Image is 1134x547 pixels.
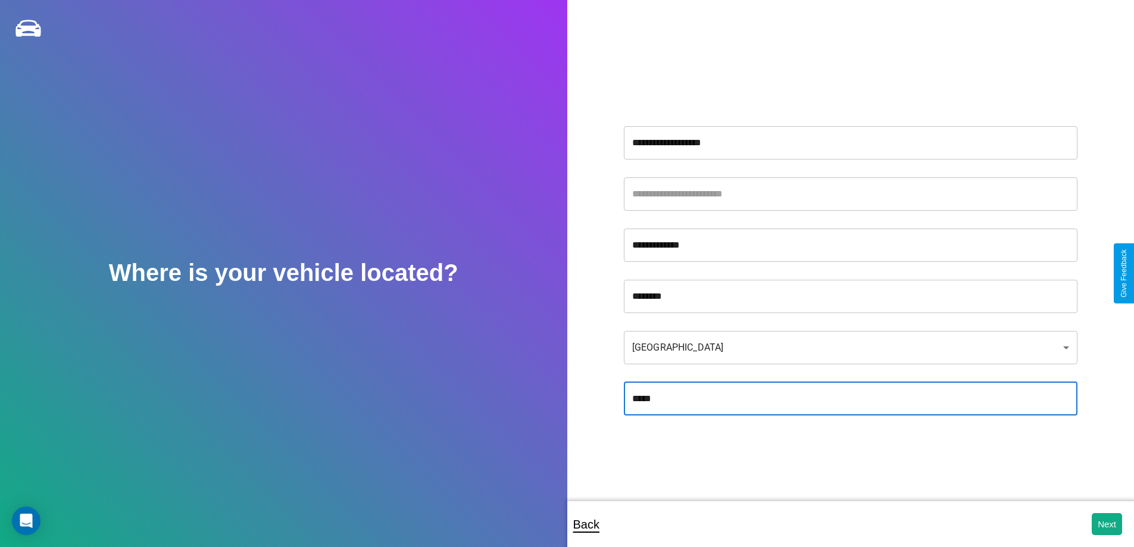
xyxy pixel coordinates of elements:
[109,260,458,286] h2: Where is your vehicle located?
[12,507,40,535] div: Open Intercom Messenger
[1092,513,1122,535] button: Next
[624,331,1077,364] div: [GEOGRAPHIC_DATA]
[1120,249,1128,298] div: Give Feedback
[573,514,599,535] p: Back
